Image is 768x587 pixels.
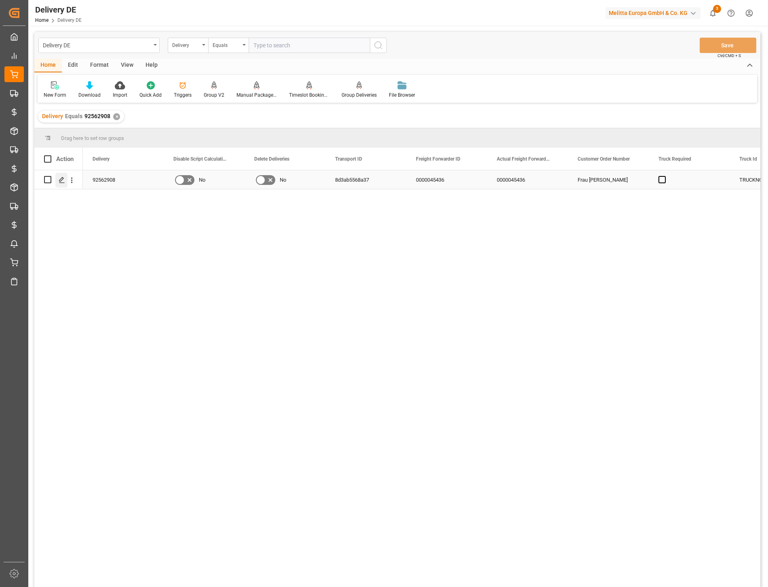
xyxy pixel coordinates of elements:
[43,40,151,50] div: Delivery DE
[389,91,415,99] div: File Browser
[34,59,62,72] div: Home
[174,91,192,99] div: Triggers
[606,7,700,19] div: Melitta Europa GmbH & Co. KG
[113,91,127,99] div: Import
[115,59,139,72] div: View
[249,38,370,53] input: Type to search
[34,170,83,189] div: Press SPACE to select this row.
[199,171,205,189] span: No
[704,4,722,22] button: show 3 new notifications
[84,59,115,72] div: Format
[578,156,630,162] span: Customer Order Number
[717,53,741,59] span: Ctrl/CMD + S
[93,156,110,162] span: Delivery
[213,40,240,49] div: Equals
[61,135,124,141] span: Drag here to set row groups
[168,38,208,53] button: open menu
[139,59,164,72] div: Help
[204,91,224,99] div: Group V2
[173,156,228,162] span: Disable Script Calculations
[35,4,82,16] div: Delivery DE
[700,38,756,53] button: Save
[325,170,406,189] div: 8d3ab5568a37
[56,155,74,163] div: Action
[370,38,387,53] button: search button
[83,170,164,189] div: 92562908
[713,5,721,13] span: 3
[568,170,649,189] div: Frau [PERSON_NAME]
[78,91,101,99] div: Download
[658,156,691,162] span: Truck Required
[113,113,120,120] div: ✕
[42,113,63,119] span: Delivery
[606,5,704,21] button: Melitta Europa GmbH & Co. KG
[335,156,362,162] span: Transport ID
[172,40,200,49] div: Delivery
[739,156,757,162] span: Truck Id
[38,38,160,53] button: open menu
[289,91,329,99] div: Timeslot Booking Report
[254,156,289,162] span: Delete Deliveries
[65,113,82,119] span: Equals
[280,171,286,189] span: No
[62,59,84,72] div: Edit
[416,156,460,162] span: Freight Forwarder ID
[497,156,551,162] span: Actual Freight Forwarder ID
[342,91,377,99] div: Group Deliveries
[208,38,249,53] button: open menu
[722,4,740,22] button: Help Center
[44,91,66,99] div: New Form
[487,170,568,189] div: 0000045436
[236,91,277,99] div: Manual Package TypeDetermination
[406,170,487,189] div: 0000045436
[139,91,162,99] div: Quick Add
[35,17,49,23] a: Home
[84,113,110,119] span: 92562908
